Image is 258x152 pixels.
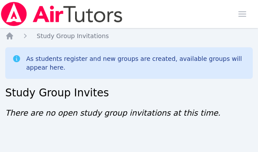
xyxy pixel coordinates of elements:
div: As students register and new groups are created, available groups will appear here. [26,54,246,72]
h2: Study Group Invites [5,86,253,100]
span: Study Group Invitations [37,32,109,39]
a: Study Group Invitations [37,32,109,40]
span: There are no open study group invitations at this time. [5,108,220,117]
nav: Breadcrumb [5,32,253,40]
